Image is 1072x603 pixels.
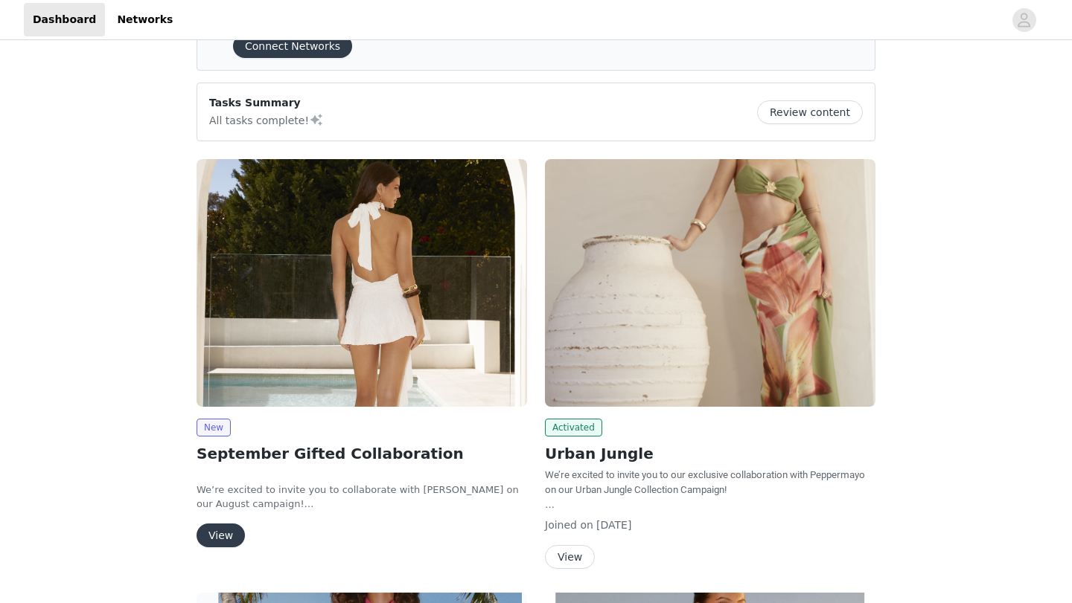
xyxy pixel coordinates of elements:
a: View [197,530,245,541]
a: Networks [108,3,182,36]
img: Peppermayo AUS [545,159,875,407]
a: Dashboard [24,3,105,36]
button: View [545,545,595,569]
a: View [545,552,595,563]
span: Joined on [545,519,593,531]
button: Review content [757,100,863,124]
div: avatar [1017,8,1031,32]
p: All tasks complete! [209,111,324,129]
button: Connect Networks [233,34,352,58]
button: View [197,523,245,547]
span: We’re excited to invite you to our exclusive collaboration with Peppermayo on our Urban Jungle Co... [545,469,865,495]
img: Peppermayo UK [197,159,527,407]
span: [DATE] [596,519,631,531]
p: Tasks Summary [209,95,324,111]
p: We’re excited to invite you to collaborate with [PERSON_NAME] on our August campaign! [197,483,527,512]
span: New [197,419,231,436]
h2: September Gifted Collaboration [197,442,527,465]
span: Activated [545,419,602,436]
h2: Urban Jungle [545,442,875,465]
